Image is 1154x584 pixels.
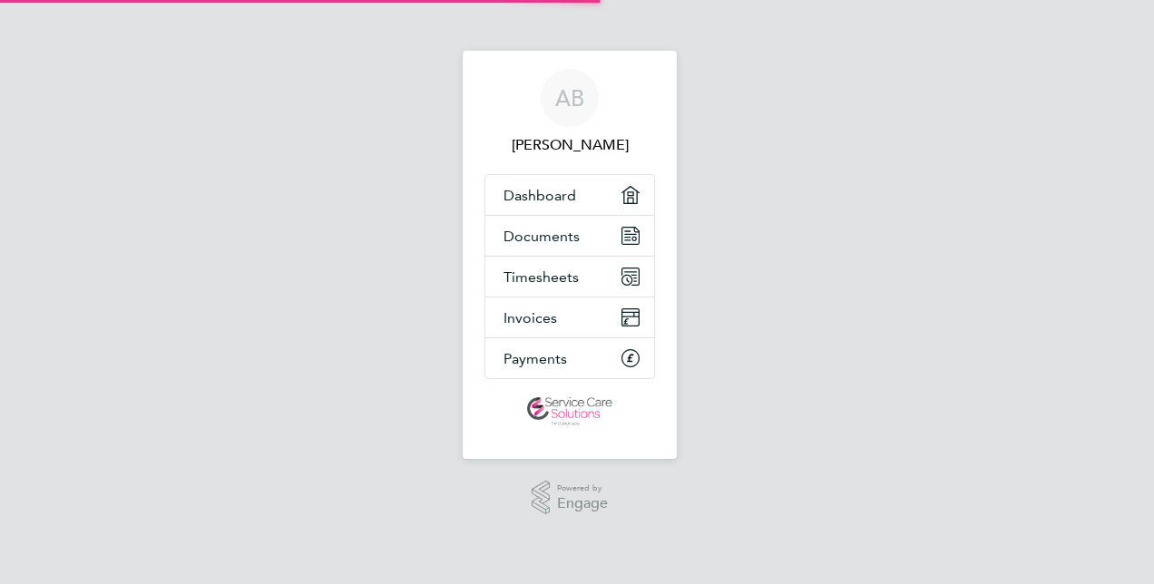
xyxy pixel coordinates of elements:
span: Invoices [504,309,557,326]
span: AB [555,86,584,110]
span: Engage [557,496,608,511]
span: Dashboard [504,187,576,204]
span: Anthony Butterfield [484,134,655,156]
a: Payments [485,338,654,378]
a: Invoices [485,297,654,337]
a: Go to home page [484,397,655,426]
a: AB[PERSON_NAME] [484,69,655,156]
span: Powered by [557,481,608,496]
nav: Main navigation [463,51,677,459]
a: Timesheets [485,257,654,297]
span: Payments [504,350,567,367]
span: Documents [504,228,580,245]
a: Powered byEngage [532,481,609,515]
img: servicecare-logo-retina.png [527,397,612,426]
a: Dashboard [485,175,654,215]
span: Timesheets [504,268,579,286]
a: Documents [485,216,654,256]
